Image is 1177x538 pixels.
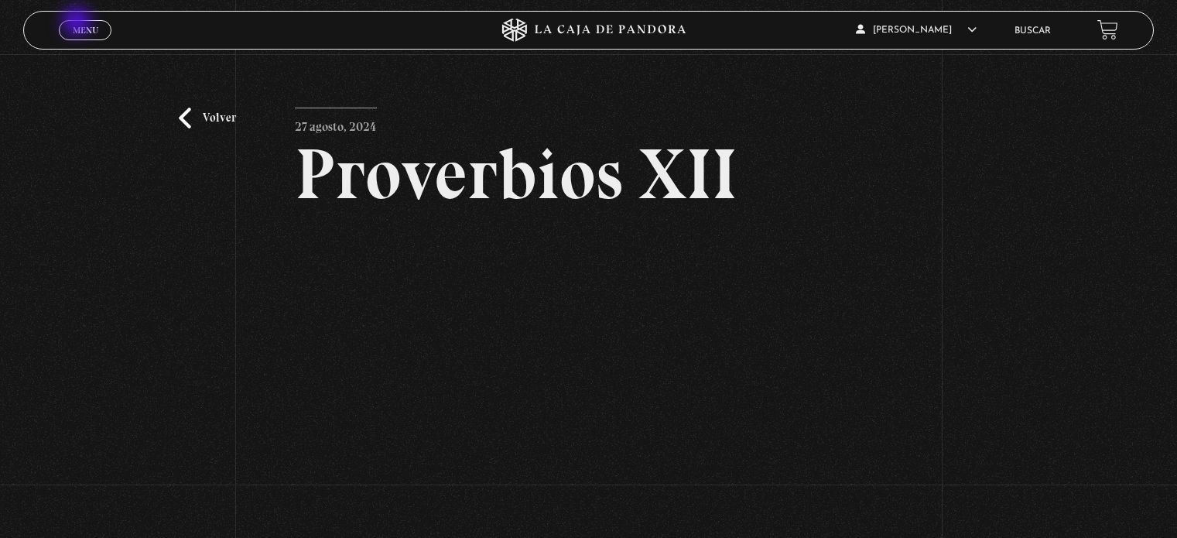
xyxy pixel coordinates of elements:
span: [PERSON_NAME] [856,26,977,35]
span: Menu [73,26,98,35]
span: Cerrar [67,39,104,50]
a: Volver [179,108,236,129]
a: View your shopping cart [1097,19,1118,40]
h2: Proverbios XII [295,139,882,210]
p: 27 agosto, 2024 [295,108,377,139]
a: Buscar [1014,26,1051,36]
